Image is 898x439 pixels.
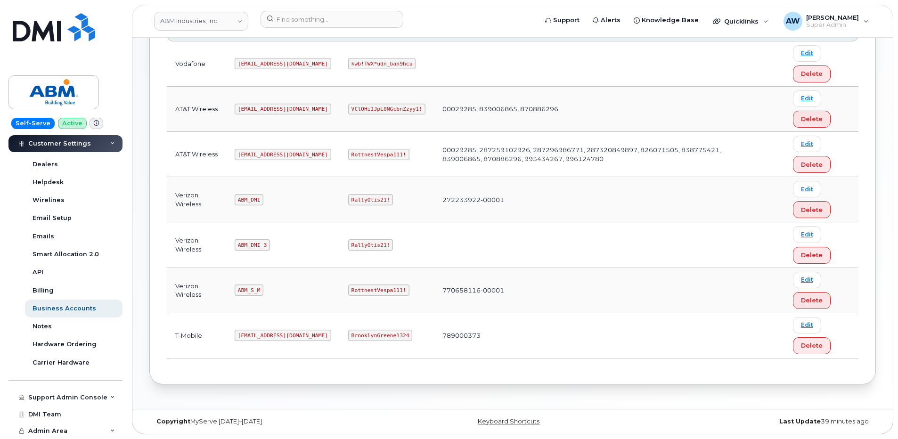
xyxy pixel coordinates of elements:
[806,21,859,29] span: Super Admin
[779,418,821,425] strong: Last Update
[634,418,876,425] div: 39 minutes ago
[793,317,821,333] a: Edit
[434,87,738,132] td: 00029285, 839006865, 870886296
[801,160,823,169] span: Delete
[149,418,392,425] div: MyServe [DATE]–[DATE]
[348,104,425,115] code: VClOHiIJpL0NGcbnZzyy1!
[261,11,403,28] input: Find something...
[801,251,823,260] span: Delete
[793,272,821,288] a: Edit
[801,341,823,350] span: Delete
[777,12,875,31] div: Alyssa Wagner
[706,12,775,31] div: Quicklinks
[586,11,627,30] a: Alerts
[724,17,759,25] span: Quicklinks
[167,222,226,268] td: Verizon Wireless
[167,132,226,177] td: AT&T Wireless
[793,90,821,107] a: Edit
[348,149,409,160] code: RottnestVespa111!
[235,149,331,160] code: [EMAIL_ADDRESS][DOMAIN_NAME]
[793,247,831,264] button: Delete
[793,111,831,128] button: Delete
[235,239,270,251] code: ABM_DMI_3
[348,194,393,205] code: RallyOtis21!
[793,337,831,354] button: Delete
[434,132,738,177] td: 00029285, 287259102926, 287296986771, 287320849897, 826071505, 838775421, 839006865, 870886296, 9...
[235,285,263,296] code: ABM_S_M
[348,239,393,251] code: RallyOtis21!
[235,330,331,341] code: [EMAIL_ADDRESS][DOMAIN_NAME]
[793,201,831,218] button: Delete
[627,11,705,30] a: Knowledge Base
[553,16,580,25] span: Support
[167,268,226,313] td: Verizon Wireless
[801,205,823,214] span: Delete
[434,177,738,222] td: 272233922-00001
[539,11,586,30] a: Support
[793,136,821,152] a: Edit
[154,12,248,31] a: ABM Industries, Inc.
[167,87,226,132] td: AT&T Wireless
[348,330,412,341] code: BrooklynGreene1324
[167,177,226,222] td: Verizon Wireless
[167,41,226,87] td: Vodafone
[434,268,738,313] td: 770658116-00001
[793,292,831,309] button: Delete
[478,418,539,425] a: Keyboard Shortcuts
[793,65,831,82] button: Delete
[601,16,620,25] span: Alerts
[235,58,331,69] code: [EMAIL_ADDRESS][DOMAIN_NAME]
[348,58,416,69] code: kwb!TWX*udn_ban9hcu
[801,69,823,78] span: Delete
[642,16,699,25] span: Knowledge Base
[348,285,409,296] code: RottnestVespa111!
[793,226,821,243] a: Edit
[806,14,859,21] span: [PERSON_NAME]
[793,181,821,197] a: Edit
[801,296,823,305] span: Delete
[235,194,263,205] code: ABM_DMI
[801,114,823,123] span: Delete
[793,45,821,62] a: Edit
[156,418,190,425] strong: Copyright
[167,313,226,358] td: T-Mobile
[786,16,800,27] span: AW
[235,104,331,115] code: [EMAIL_ADDRESS][DOMAIN_NAME]
[793,156,831,173] button: Delete
[434,313,738,358] td: 789000373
